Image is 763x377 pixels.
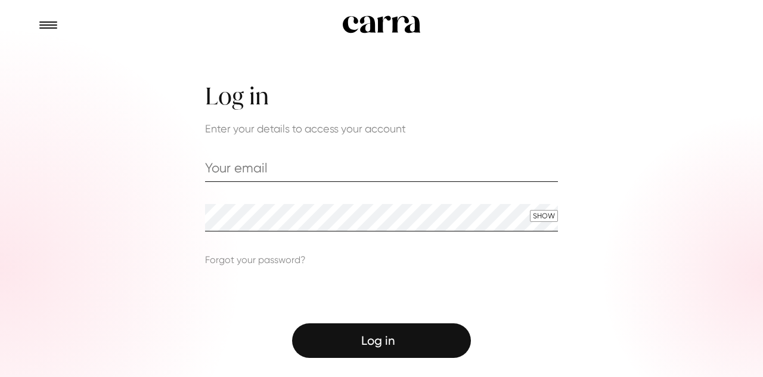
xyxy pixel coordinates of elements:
[292,323,471,358] button: Log in
[30,7,66,43] button: Menu
[205,154,558,182] input: Your email
[205,121,558,137] p: Enter your details to access your account
[205,254,306,265] a: Forgot your password?
[530,210,558,222] button: Show
[205,82,558,110] h1: Log in
[343,333,420,348] div: Log in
